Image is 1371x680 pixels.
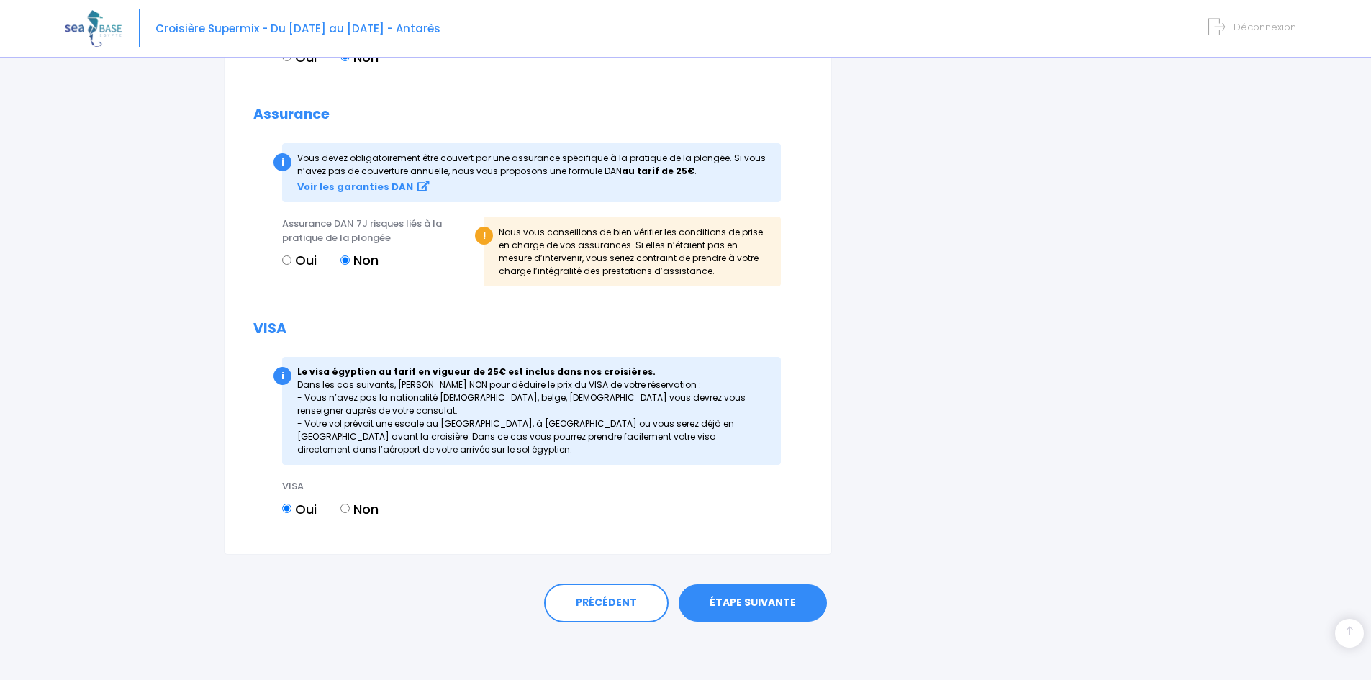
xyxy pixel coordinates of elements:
h2: VISA [253,321,802,337]
input: Non [340,504,350,513]
div: ! [475,227,493,245]
span: VISA [282,479,304,493]
strong: Le visa égyptien au tarif en vigueur de 25€ est inclus dans nos croisières. [297,366,656,378]
span: Croisière Supermix - Du [DATE] au [DATE] - Antarès [155,21,440,36]
strong: Voir les garanties DAN [297,180,413,194]
div: i [273,367,291,385]
h2: Assurance [253,106,802,123]
div: Nous vous conseillons de bien vérifier les conditions de prise en charge de vos assurances. Si el... [484,217,781,286]
a: PRÉCÉDENT [544,584,669,622]
input: Oui [282,255,291,265]
input: Oui [282,504,291,513]
a: Voir les garanties DAN [297,181,429,193]
strong: au tarif de 25€ [622,165,694,177]
span: Assurance DAN 7J risques liés à la pratique de la plongée [282,217,442,245]
input: Non [340,255,350,265]
label: Non [340,250,379,270]
span: Déconnexion [1234,20,1296,34]
label: Non [340,499,379,519]
div: Dans les cas suivants, [PERSON_NAME] NON pour déduire le prix du VISA de votre réservation : - Vo... [282,357,781,465]
label: Oui [282,499,317,519]
div: Vous devez obligatoirement être couvert par une assurance spécifique à la pratique de la plong... [282,143,781,203]
a: ÉTAPE SUIVANTE [679,584,827,622]
label: Oui [282,250,317,270]
div: i [273,153,291,171]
